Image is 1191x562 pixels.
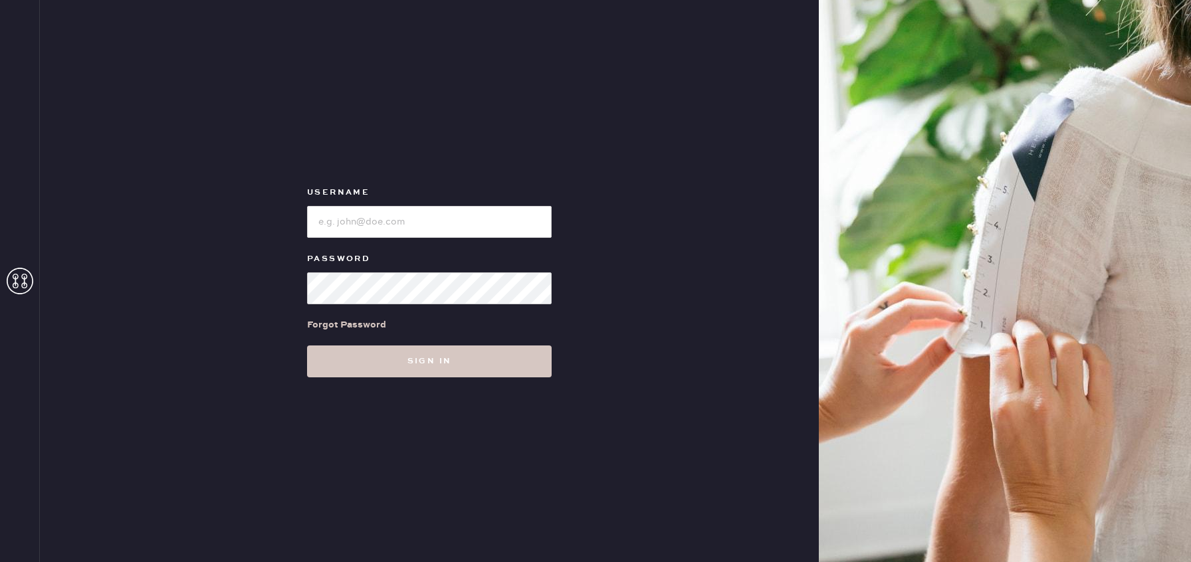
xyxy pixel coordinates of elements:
input: e.g. john@doe.com [307,206,552,238]
label: Username [307,185,552,201]
a: Forgot Password [307,304,386,345]
label: Password [307,251,552,267]
button: Sign in [307,345,552,377]
div: Forgot Password [307,318,386,332]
